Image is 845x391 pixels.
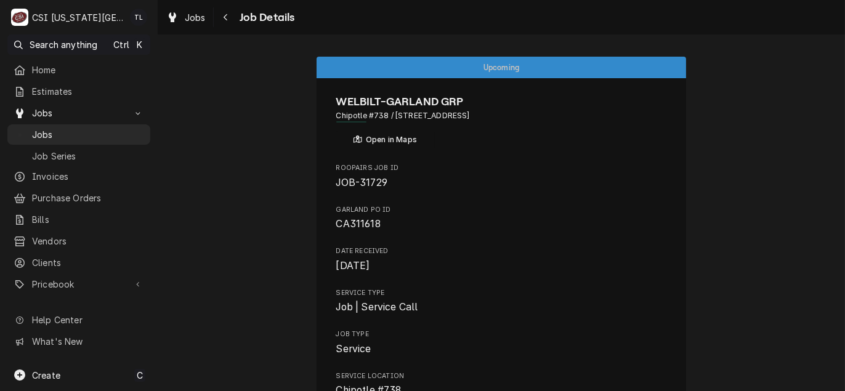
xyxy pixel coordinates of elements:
span: Vendors [32,235,144,248]
a: Go to What's New [7,331,150,352]
span: C [137,369,143,382]
div: CSI [US_STATE][GEOGRAPHIC_DATA] [32,11,123,24]
div: Client Information [336,94,667,148]
span: Clients [32,256,144,269]
span: Purchase Orders [32,191,144,204]
a: Clients [7,252,150,273]
div: Service Type [336,288,667,315]
span: Job Details [236,9,295,26]
div: Garland PO ID [336,205,667,232]
a: Purchase Orders [7,188,150,208]
span: Date Received [336,259,667,273]
span: [DATE] [336,260,370,272]
span: Date Received [336,246,667,256]
button: Navigate back [216,7,236,27]
a: Home [7,60,150,80]
span: Garland PO ID [336,217,667,232]
span: Pricebook [32,278,126,291]
a: Estimates [7,81,150,102]
div: Status [317,57,686,78]
span: What's New [32,335,143,348]
span: Jobs [185,11,206,24]
span: Help Center [32,313,143,326]
span: Upcoming [483,63,519,71]
div: Roopairs Job ID [336,163,667,190]
span: Bills [32,213,144,226]
div: C [11,9,28,26]
span: Address [336,110,667,121]
span: Service Location [336,371,667,381]
span: Jobs [32,128,144,141]
button: Search anythingCtrlK [7,34,150,55]
div: Job Type [336,329,667,356]
span: Job Series [32,150,144,163]
span: Job Type [336,329,667,339]
span: Jobs [32,107,126,119]
a: Jobs [7,124,150,145]
span: CA311618 [336,218,381,230]
button: Open in Maps [336,131,435,148]
a: Vendors [7,231,150,251]
a: Invoices [7,166,150,187]
div: TL [130,9,147,26]
div: Date Received [336,246,667,273]
span: Name [336,94,667,110]
a: Job Series [7,146,150,166]
a: Go to Jobs [7,103,150,123]
span: Search anything [30,38,97,51]
div: Torey Lopez's Avatar [130,9,147,26]
span: Estimates [32,85,144,98]
span: JOB-31729 [336,177,387,188]
span: Garland PO ID [336,205,667,215]
span: Home [32,63,144,76]
a: Jobs [161,7,211,28]
span: Ctrl [113,38,129,51]
span: Service Type [336,288,667,298]
span: Roopairs Job ID [336,175,667,190]
span: Job Type [336,342,667,357]
span: Create [32,370,60,381]
span: Roopairs Job ID [336,163,667,173]
span: Job | Service Call [336,301,418,313]
span: Service Type [336,300,667,315]
span: Invoices [32,170,144,183]
a: Go to Pricebook [7,274,150,294]
span: K [137,38,142,51]
span: Service [336,343,371,355]
a: Bills [7,209,150,230]
a: Go to Help Center [7,310,150,330]
div: CSI Kansas City's Avatar [11,9,28,26]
